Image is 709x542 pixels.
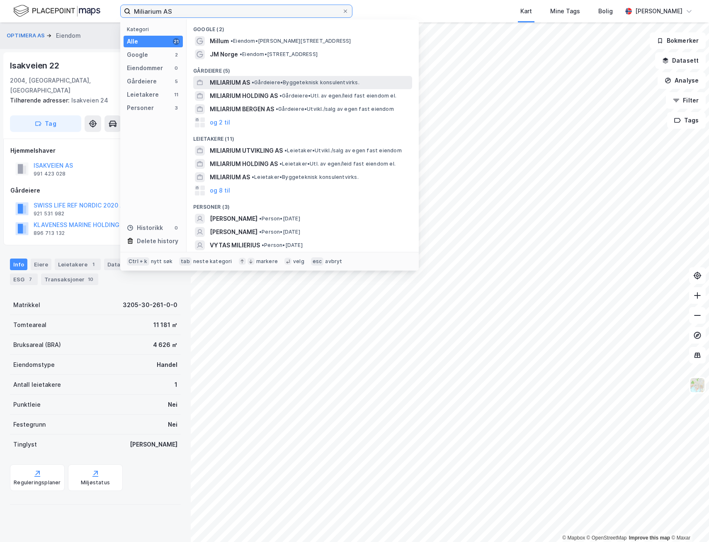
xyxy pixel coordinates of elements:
span: VYTAS MILIERIUS [210,240,260,250]
div: Miljøstatus [81,479,110,486]
div: avbryt [325,258,342,265]
div: Hjemmelshaver [10,146,180,156]
div: Gårdeiere (5) [187,61,419,76]
div: 1 [175,380,177,390]
div: [PERSON_NAME] [130,439,177,449]
button: Tags [667,112,706,129]
span: • [284,147,287,154]
span: Eiendom • [PERSON_NAME][STREET_ADDRESS] [231,38,351,44]
span: MILIARIUM AS [210,78,250,88]
button: og 8 til [210,186,230,195]
div: 896 713 132 [34,230,65,237]
div: Tinglyst [13,439,37,449]
div: 11 181 ㎡ [153,320,177,330]
div: Transaksjoner [41,273,98,285]
div: ESG [10,273,38,285]
input: Søk på adresse, matrikkel, gårdeiere, leietakere eller personer [131,5,342,17]
span: • [240,51,242,57]
button: Tag [10,115,81,132]
iframe: Chat Widget [668,502,709,542]
button: Bokmerker [650,32,706,49]
span: • [262,242,264,248]
div: Nei [168,420,177,430]
div: Eiendomstype [13,360,55,370]
div: Historikk [127,223,163,233]
div: 3205-30-261-0-0 [123,300,177,310]
span: [PERSON_NAME] [210,214,257,224]
div: 21 [173,38,180,45]
div: Isakveien 22 [10,59,61,72]
div: Personer (3) [187,197,419,212]
div: Leietakere [55,259,101,270]
span: MILIARIUM BERGEN AS [210,104,274,114]
div: Info [10,259,27,270]
div: tab [179,257,192,266]
span: Tilhørende adresser: [10,97,71,104]
div: Kart [520,6,532,16]
span: • [259,229,262,235]
span: Leietaker • Utl. av egen/leid fast eiendom el. [279,161,396,167]
div: Gårdeiere [10,186,180,195]
div: Mine Tags [550,6,580,16]
div: Leietakere [127,90,159,100]
span: MILIARIUM AS [210,172,250,182]
div: Gårdeiere [127,76,157,86]
span: • [252,174,254,180]
span: • [276,106,278,112]
span: [PERSON_NAME] [210,227,257,237]
div: 2 [173,51,180,58]
div: Personer [127,103,154,113]
div: 1 [89,260,97,269]
button: Analyse [658,72,706,89]
div: 0 [173,65,180,71]
a: Improve this map [629,535,670,541]
span: • [279,93,282,99]
div: neste kategori [193,258,232,265]
span: MILIARIUM UTVIKLING AS [210,146,283,156]
div: Bolig [598,6,613,16]
div: Isakveien 24 [10,95,174,105]
div: Eiendommer [127,63,163,73]
span: Gårdeiere • Byggeteknisk konsulentvirks. [252,79,359,86]
div: Eiere [31,259,51,270]
div: nytt søk [151,258,173,265]
button: Datasett [655,52,706,69]
div: 2004, [GEOGRAPHIC_DATA], [GEOGRAPHIC_DATA] [10,76,135,95]
div: 4 626 ㎡ [153,340,177,350]
span: Gårdeiere • Utvikl./salg av egen fast eiendom [276,106,394,112]
span: Millum [210,36,229,46]
div: Festegrunn [13,420,46,430]
div: Leietakere (11) [187,129,419,144]
div: Nei [168,400,177,410]
span: • [279,161,282,167]
div: Kategori [127,26,183,32]
div: 10 [86,275,95,283]
a: Mapbox [562,535,585,541]
div: 0 [173,225,180,231]
div: 921 531 982 [34,210,64,217]
span: Person • [DATE] [259,215,300,222]
div: 11 [173,91,180,98]
span: Gårdeiere • Utl. av egen/leid fast eiendom el. [279,93,396,99]
div: Ctrl + k [127,257,149,266]
span: Eiendom • [STREET_ADDRESS] [240,51,318,58]
span: • [252,79,254,85]
div: Delete history [137,236,178,246]
button: Filter [666,92,706,109]
button: og 2 til [210,117,230,127]
span: MILIARIUM HOLDING AS [210,91,278,101]
div: Handel [157,360,177,370]
img: Z [690,377,705,393]
div: Bruksareal (BRA) [13,340,61,350]
div: [PERSON_NAME] [635,6,682,16]
div: 3 [173,105,180,111]
a: OpenStreetMap [587,535,627,541]
span: Person • [DATE] [262,242,303,249]
div: velg [293,258,304,265]
span: Leietaker • Utvikl./salg av egen fast eiendom [284,147,402,154]
img: logo.f888ab2527a4732fd821a326f86c7f29.svg [13,4,100,18]
span: JM Norge [210,49,238,59]
div: markere [256,258,278,265]
div: Tomteareal [13,320,46,330]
